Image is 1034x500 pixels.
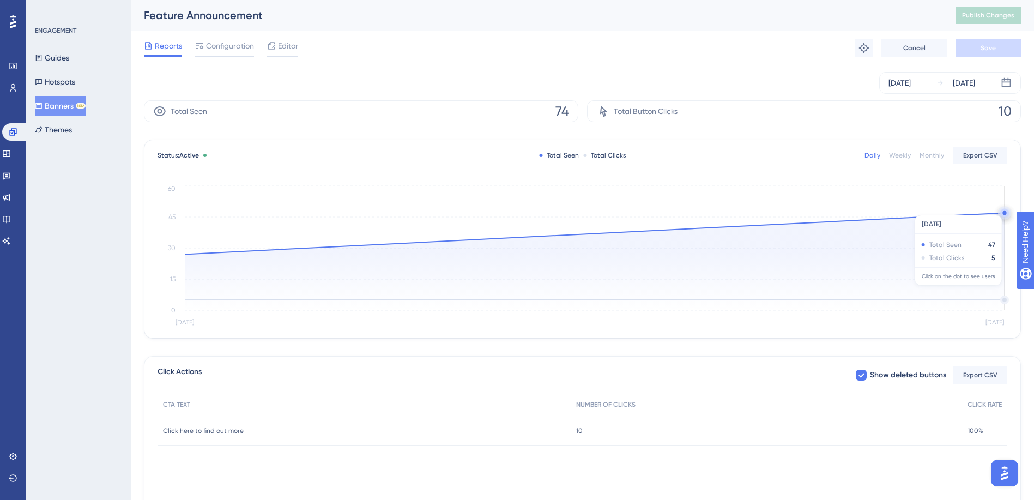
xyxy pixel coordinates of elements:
[953,147,1007,164] button: Export CSV
[171,105,207,118] span: Total Seen
[155,39,182,52] span: Reports
[76,103,86,109] div: BETA
[870,369,946,382] span: Show deleted buttons
[864,151,880,160] div: Daily
[614,105,678,118] span: Total Button Clicks
[956,39,1021,57] button: Save
[144,8,928,23] div: Feature Announcement
[35,72,75,92] button: Hotspots
[158,151,199,160] span: Status:
[881,39,947,57] button: Cancel
[888,76,911,89] div: [DATE]
[576,400,636,409] span: NUMBER OF CLICKS
[956,7,1021,24] button: Publish Changes
[170,275,176,283] tspan: 15
[576,426,583,435] span: 10
[168,213,176,221] tspan: 45
[963,371,997,379] span: Export CSV
[278,39,298,52] span: Editor
[555,103,569,120] span: 74
[953,366,1007,384] button: Export CSV
[35,96,86,116] button: BannersBETA
[903,44,926,52] span: Cancel
[968,426,983,435] span: 100%
[988,457,1021,490] iframe: UserGuiding AI Assistant Launcher
[539,151,579,160] div: Total Seen
[35,120,72,140] button: Themes
[26,3,68,16] span: Need Help?
[963,151,997,160] span: Export CSV
[206,39,254,52] span: Configuration
[163,426,244,435] span: Click here to find out more
[35,48,69,68] button: Guides
[999,103,1012,120] span: 10
[168,185,176,192] tspan: 60
[583,151,626,160] div: Total Clicks
[176,318,194,326] tspan: [DATE]
[968,400,1002,409] span: CLICK RATE
[920,151,944,160] div: Monthly
[35,26,76,35] div: ENGAGEMENT
[171,306,176,314] tspan: 0
[953,76,975,89] div: [DATE]
[962,11,1014,20] span: Publish Changes
[889,151,911,160] div: Weekly
[158,365,202,385] span: Click Actions
[168,244,176,252] tspan: 30
[981,44,996,52] span: Save
[179,152,199,159] span: Active
[163,400,190,409] span: CTA TEXT
[985,318,1004,326] tspan: [DATE]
